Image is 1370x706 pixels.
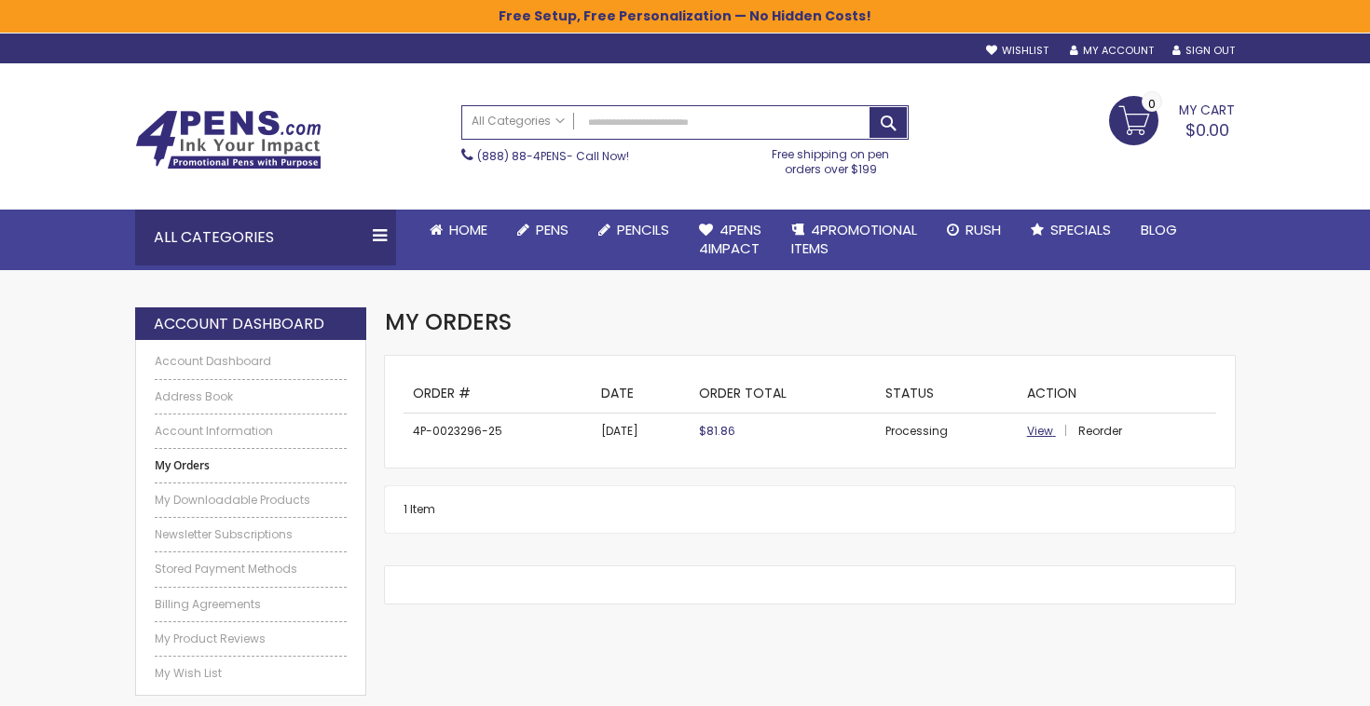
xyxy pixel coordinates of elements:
strong: My Orders [155,458,347,473]
a: Account Dashboard [155,354,347,369]
td: 4P-0023296-25 [404,414,593,450]
span: My Orders [385,306,512,337]
span: 4Pens 4impact [699,220,761,258]
span: All Categories [472,114,565,129]
span: Specials [1050,220,1111,239]
td: [DATE] [592,414,690,450]
a: Home [415,210,502,251]
a: 4PROMOTIONALITEMS [776,210,932,270]
a: View [1027,423,1075,439]
a: Address Book [155,389,347,404]
a: Reorder [1078,423,1122,439]
a: Specials [1016,210,1126,251]
a: Stored Payment Methods [155,562,347,577]
a: (888) 88-4PENS [477,148,567,164]
a: Sign Out [1172,44,1235,58]
td: Processing [876,414,1018,450]
th: Order Total [690,374,875,413]
span: Home [449,220,487,239]
a: Pencils [583,210,684,251]
span: Rush [966,220,1001,239]
a: My Wish List [155,666,347,681]
a: My Downloadable Products [155,493,347,508]
a: My Account [1070,44,1154,58]
a: $0.00 0 [1109,96,1235,143]
a: Wishlist [986,44,1048,58]
span: Pencils [617,220,669,239]
th: Status [876,374,1018,413]
a: My Product Reviews [155,631,347,646]
span: View [1027,423,1053,439]
span: Pens [536,220,569,239]
span: $0.00 [1185,118,1229,142]
span: 4PROMOTIONAL ITEMS [791,220,917,258]
span: 1 Item [404,501,435,517]
a: Newsletter Subscriptions [155,527,347,542]
th: Order # [404,374,593,413]
strong: Account Dashboard [154,314,324,334]
a: Account Information [155,424,347,439]
img: 4Pens Custom Pens and Promotional Products [135,110,322,170]
a: Rush [932,210,1016,251]
a: Blog [1126,210,1192,251]
span: $81.86 [699,423,735,439]
a: 4Pens4impact [684,210,776,270]
th: Date [592,374,690,413]
span: 0 [1148,95,1156,113]
th: Action [1018,374,1216,413]
span: Blog [1141,220,1177,239]
div: All Categories [135,210,396,265]
a: All Categories [462,106,574,137]
div: Free shipping on pen orders over $199 [753,140,910,177]
a: Pens [502,210,583,251]
span: - Call Now! [477,148,629,164]
a: Billing Agreements [155,597,347,612]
